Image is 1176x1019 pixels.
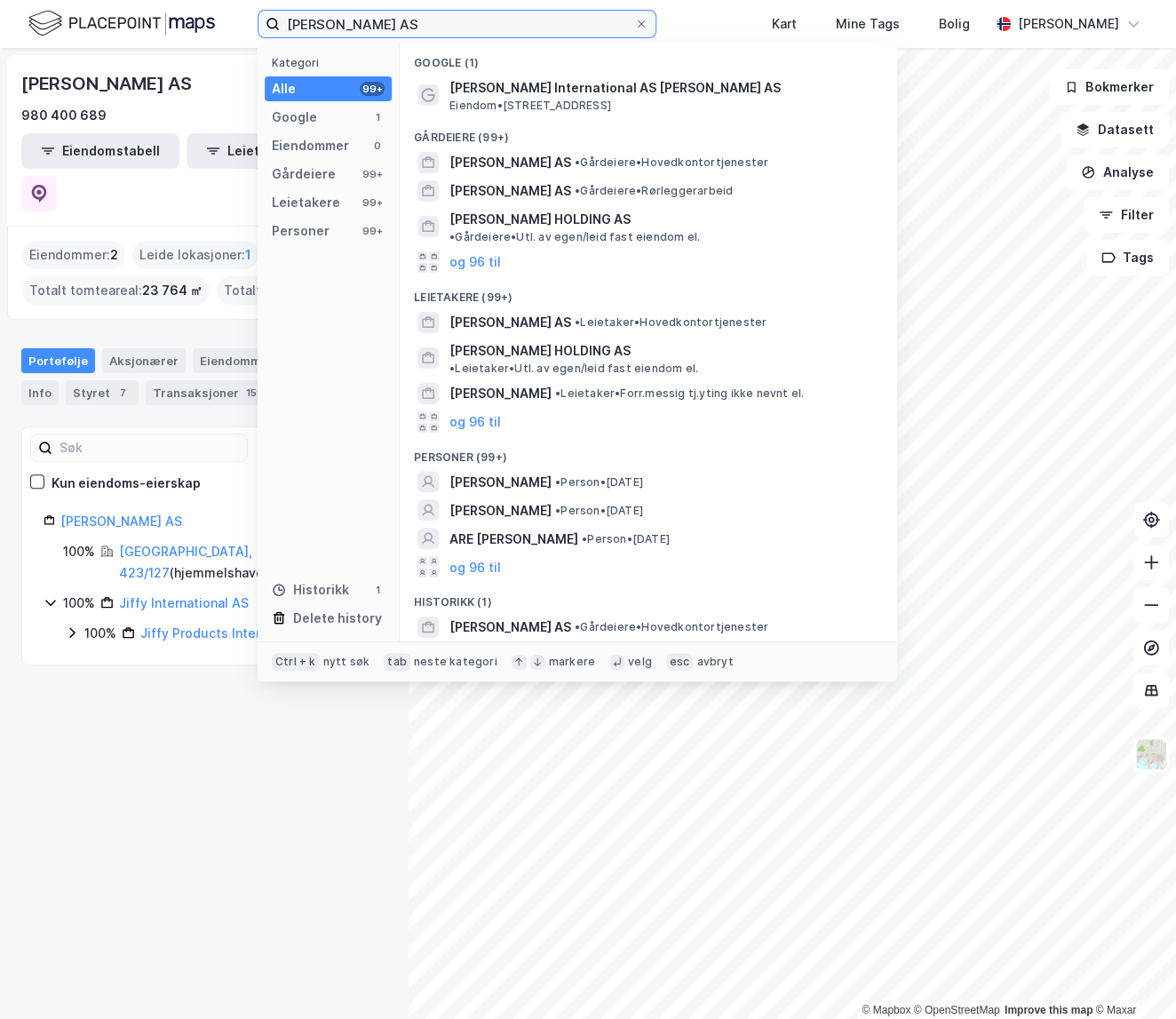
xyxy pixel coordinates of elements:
[119,595,249,610] a: Jiffy International AS
[449,340,631,362] span: [PERSON_NAME] HOLDING AS
[28,8,215,39] img: logo.f888ab2527a4732fd821a326f86c7f29.svg
[555,504,560,517] span: •
[52,434,247,461] input: Søk
[449,500,552,521] span: [PERSON_NAME]
[323,655,370,669] div: nytt søk
[66,380,139,405] div: Styret
[272,107,317,128] div: Google
[193,348,302,373] div: Eiendommer
[575,184,733,198] span: Gårdeiere • Rørleggerarbeid
[22,241,125,269] div: Eiendommer :
[272,78,296,100] div: Alle
[119,541,365,584] div: ( hjemmelshaver )
[400,581,897,613] div: Historikk (1)
[52,473,201,494] div: Kun eiendoms-eierskap
[400,436,897,468] div: Personer (99+)
[21,69,195,98] div: [PERSON_NAME] AS
[370,110,385,124] div: 1
[84,623,116,644] div: 100%
[114,384,131,402] div: 7
[102,348,186,373] div: Aksjonærer
[449,529,578,550] span: ARE [PERSON_NAME]
[217,276,384,305] div: Totalt byggareal :
[360,224,385,238] div: 99+
[272,579,349,601] div: Historikk
[360,82,385,96] div: 99+
[1049,69,1169,105] button: Bokmerker
[772,13,797,35] div: Kart
[60,513,182,529] a: [PERSON_NAME] AS
[140,625,330,641] a: Jiffy Products International AS
[449,617,571,638] span: [PERSON_NAME] AS
[384,653,410,671] div: tab
[575,620,768,634] span: Gårdeiere • Hovedkontortjenester
[280,11,634,37] input: Søk på adresse, matrikkel, gårdeiere, leietakere eller personer
[119,544,252,580] a: [GEOGRAPHIC_DATA], 423/127
[370,583,385,597] div: 1
[449,99,611,113] span: Eiendom • [STREET_ADDRESS]
[63,541,95,562] div: 100%
[272,220,330,242] div: Personer
[245,244,251,266] span: 1
[575,620,580,633] span: •
[22,276,210,305] div: Totalt tomteareal :
[582,532,670,546] span: Person • [DATE]
[582,532,587,545] span: •
[360,195,385,210] div: 99+
[862,1004,910,1016] a: Mapbox
[449,152,571,173] span: [PERSON_NAME] AS
[575,155,580,169] span: •
[575,155,768,170] span: Gårdeiere • Hovedkontortjenester
[146,380,274,405] div: Transaksjoner
[132,241,258,269] div: Leide lokasjoner :
[1087,934,1176,1019] iframe: Chat Widget
[400,116,897,148] div: Gårdeiere (99+)
[272,192,340,213] div: Leietakere
[272,163,336,185] div: Gårdeiere
[666,653,694,671] div: esc
[575,315,580,329] span: •
[272,135,349,156] div: Eiendommer
[555,386,560,400] span: •
[21,105,107,126] div: 980 400 689
[628,655,652,669] div: velg
[449,251,501,273] button: og 96 til
[449,556,501,577] button: og 96 til
[449,411,501,433] button: og 96 til
[272,56,392,69] div: Kategori
[555,475,643,490] span: Person • [DATE]
[1134,737,1168,771] img: Z
[449,362,698,376] span: Leietaker • Utl. av egen/leid fast eiendom el.
[400,276,897,308] div: Leietakere (99+)
[370,139,385,153] div: 0
[449,312,571,333] span: [PERSON_NAME] AS
[449,472,552,493] span: [PERSON_NAME]
[449,362,455,375] span: •
[549,655,595,669] div: markere
[1018,13,1119,35] div: [PERSON_NAME]
[1066,155,1169,190] button: Analyse
[555,386,804,401] span: Leietaker • Forr.messig tj.yting ikke nevnt el.
[142,280,203,301] span: 23 764 ㎡
[449,230,700,244] span: Gårdeiere • Utl. av egen/leid fast eiendom el.
[575,184,580,197] span: •
[400,42,897,74] div: Google (1)
[449,180,571,202] span: [PERSON_NAME] AS
[360,167,385,181] div: 99+
[21,133,179,169] button: Eiendomstabell
[449,209,631,230] span: [PERSON_NAME] HOLDING AS
[575,315,767,330] span: Leietaker • Hovedkontortjenester
[939,13,970,35] div: Bolig
[449,77,876,99] span: [PERSON_NAME] International AS [PERSON_NAME] AS
[110,244,118,266] span: 2
[187,133,345,169] button: Leietakertabell
[272,653,320,671] div: Ctrl + k
[555,504,643,518] span: Person • [DATE]
[242,384,267,402] div: 159
[1005,1004,1093,1016] a: Improve this map
[836,13,900,35] div: Mine Tags
[1084,197,1169,233] button: Filter
[21,380,59,405] div: Info
[555,475,560,489] span: •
